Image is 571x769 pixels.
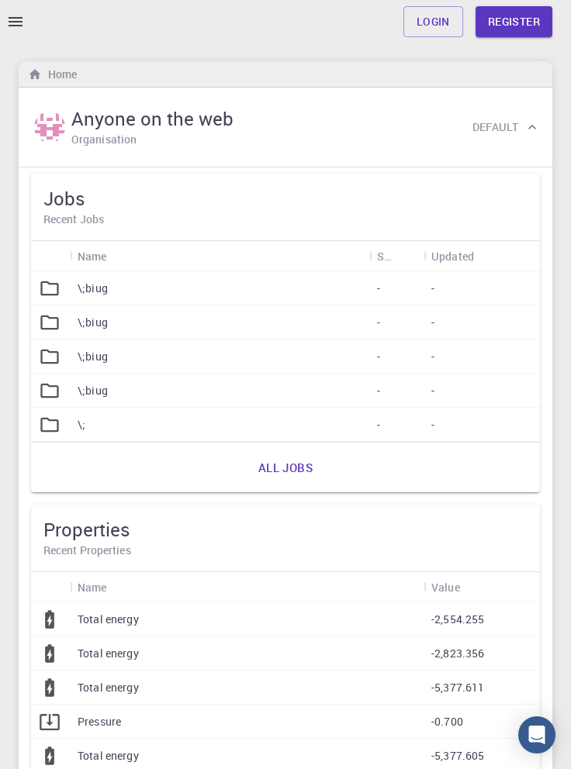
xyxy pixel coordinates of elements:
p: \;biug [78,315,108,330]
p: -2,554.255 [431,612,485,627]
div: Value [424,572,540,602]
p: \;biug [78,383,108,398]
p: - [431,383,434,398]
div: Value [431,572,460,602]
img: Anyone on the web [34,112,65,143]
div: Updated [424,241,540,271]
button: Sort [460,574,485,599]
p: - [431,315,434,330]
div: Status [369,241,424,271]
div: Status [377,241,391,271]
div: Name [78,572,107,602]
button: Sort [391,243,416,268]
p: - [377,281,380,296]
h5: Jobs [43,186,528,211]
p: - [377,315,380,330]
p: -0.700 [431,714,463,729]
h6: Organisation [71,131,137,148]
div: Name [70,572,424,602]
a: Register [476,6,552,37]
a: Login [403,6,463,37]
p: - [377,349,380,364]
p: - [431,349,434,364]
button: Sort [474,243,499,268]
div: Name [78,241,107,271]
nav: breadcrumb [25,66,80,83]
button: Sort [107,243,132,268]
p: -5,377.611 [431,680,485,695]
p: - [377,417,380,433]
div: Icon [31,572,70,602]
h6: Recent Jobs [43,211,528,228]
p: -2,823.356 [431,646,485,661]
div: Anyone on the webAnyone on the webOrganisationDefault [19,88,552,167]
p: \;biug [78,281,108,296]
a: All jobs [241,449,330,486]
p: \; [78,417,85,433]
h6: Home [42,66,77,83]
p: Total energy [78,646,139,661]
div: Icon [31,241,70,271]
p: - [431,417,434,433]
h5: Properties [43,517,528,542]
h6: Recent Properties [43,542,528,559]
h6: Default [472,119,518,136]
p: - [377,383,380,398]
h5: Anyone on the web [71,106,234,131]
button: Sort [107,574,132,599]
p: Total energy [78,612,139,627]
p: Total energy [78,748,139,764]
p: Total energy [78,680,139,695]
p: \;biug [78,349,108,364]
div: Open Intercom Messenger [518,716,555,753]
div: Name [70,241,369,271]
div: Updated [431,241,474,271]
p: -5,377.605 [431,748,485,764]
p: - [431,281,434,296]
p: Pressure [78,714,121,729]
